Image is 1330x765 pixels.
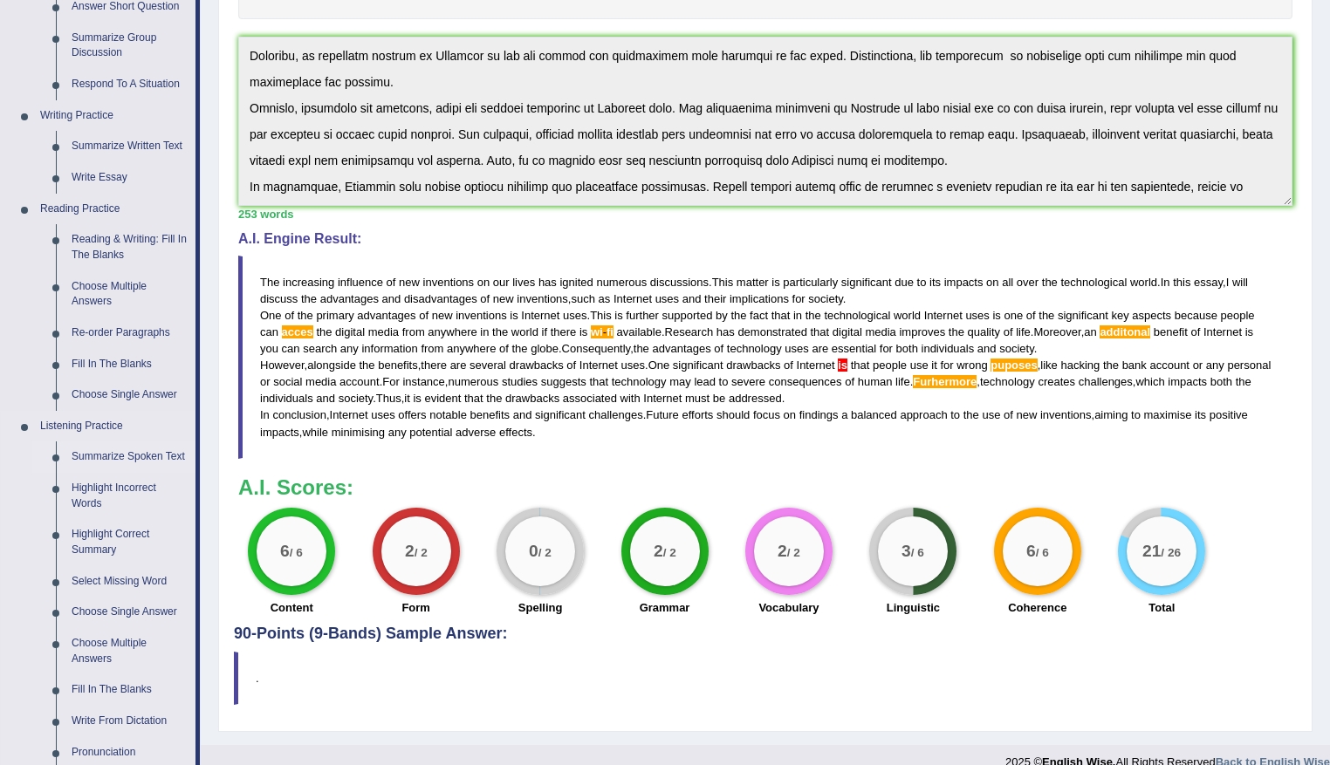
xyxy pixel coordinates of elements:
big: 6 [1026,542,1036,561]
span: can [260,325,278,338]
span: key [1111,309,1128,322]
span: that [851,359,870,372]
span: any [388,426,407,439]
a: Highlight Correct Summary [64,519,195,565]
span: the [359,359,374,372]
span: the [730,309,746,322]
span: world [1130,276,1157,289]
span: which [1135,375,1164,388]
span: technology [727,342,782,355]
span: creates [1038,375,1075,388]
span: impacts [944,276,984,289]
span: to [1131,408,1141,421]
big: 3 [902,542,911,561]
span: of [784,359,793,372]
span: Internet [924,309,963,322]
a: Fill In The Blanks [64,349,195,380]
span: on [784,408,796,421]
span: media [368,325,399,338]
span: benefits [470,408,511,421]
span: for [940,359,953,372]
span: However [260,359,305,372]
span: there [421,359,447,372]
span: drawbacks [505,392,559,405]
span: as [599,292,611,305]
span: In [1161,276,1170,289]
span: the [1042,276,1058,289]
span: hacking [1060,359,1100,372]
span: there [551,325,577,338]
span: further [626,309,659,322]
span: world [511,325,538,338]
span: that [811,325,830,338]
span: technological [1060,276,1127,289]
span: all [1002,276,1013,289]
span: Possible spelling mistake found. (did you mean: Wi-Fi) [603,325,607,338]
span: lead [694,375,716,388]
blockquote: . [234,652,1297,705]
span: the [949,325,964,338]
a: Choose Multiple Answers [64,271,195,318]
big: 21 [1142,542,1161,561]
span: life [1016,325,1031,338]
span: because [1175,309,1217,322]
span: has [538,276,557,289]
label: Coherence [1008,599,1066,616]
span: fact [750,309,768,322]
span: particularly [783,276,838,289]
span: maximise [1144,408,1192,421]
a: Fill In The Blanks [64,674,195,706]
span: the [486,392,502,405]
span: balanced [851,408,897,421]
span: new [1016,408,1037,421]
span: severe [731,375,765,388]
a: Write From Dictation [64,706,195,737]
span: ignited [559,276,593,289]
span: Internet [521,309,559,322]
span: of [845,375,854,388]
a: Reading & Writing: Fill In The Blanks [64,224,195,270]
big: 2 [778,542,787,561]
span: positive [1210,408,1248,421]
span: this [1173,276,1190,289]
span: their [704,292,726,305]
span: discuss [260,292,298,305]
span: for [880,342,893,355]
span: increasing [283,276,334,289]
span: Possible spelling mistake found. (did you mean: access) [282,325,313,338]
span: The [260,276,279,289]
span: implications [730,292,789,305]
span: Internet [330,408,368,421]
span: In [260,408,270,421]
span: aiming [1094,408,1128,421]
span: uses [371,408,394,421]
span: must [685,392,710,405]
span: offers [398,408,426,421]
span: any [340,342,359,355]
span: if [542,325,548,338]
span: such [571,292,594,305]
span: search [303,342,337,355]
span: minimising [332,426,385,439]
label: Content [271,599,313,616]
span: Possible typo: you repeated a whitespace (did you mean: ) [711,342,715,355]
span: should [716,408,750,421]
b: A.I. Scores: [238,475,353,499]
span: Internet [643,392,682,405]
span: are [450,359,467,372]
span: advantages [320,292,379,305]
big: 6 [280,542,290,561]
span: Possible spelling mistake found. (did you mean: Wi-Fi) [607,325,614,338]
span: demonstrated [737,325,807,338]
span: like [1040,359,1058,372]
span: from [421,342,443,355]
span: for [792,292,806,305]
span: instance [402,375,444,388]
span: drawbacks [510,359,564,372]
span: the [1236,375,1251,388]
a: Respond To A Situation [64,69,195,100]
span: significant [673,359,723,372]
span: be [713,392,725,405]
span: you [260,342,278,355]
span: of [387,276,396,289]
